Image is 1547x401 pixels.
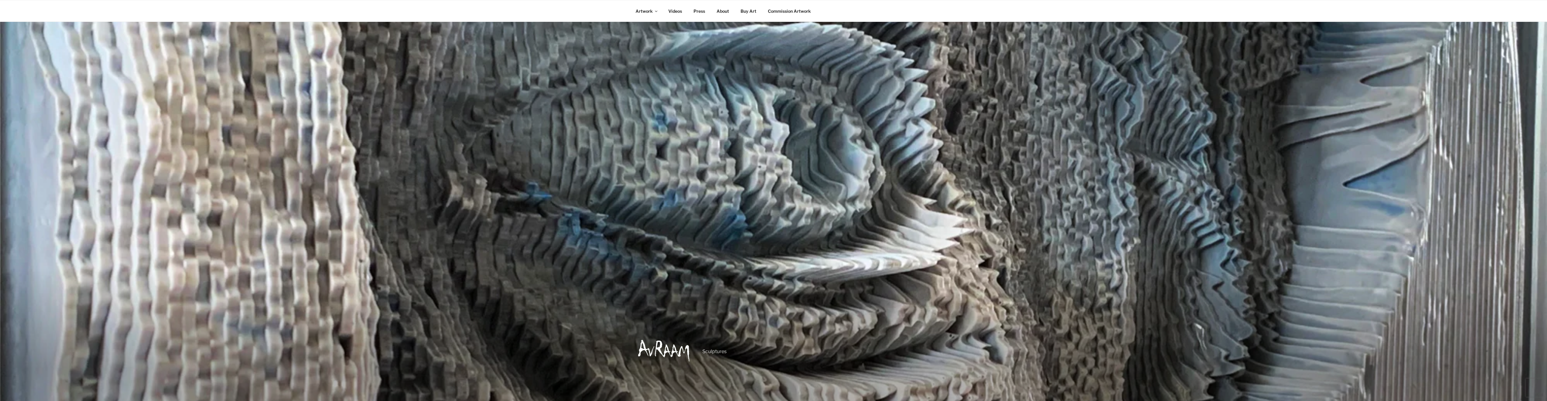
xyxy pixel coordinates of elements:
[735,4,762,19] a: Buy Art
[711,4,734,19] a: About
[630,4,917,19] nav: Top Menu
[763,4,816,19] a: Commission Artwork
[688,4,711,19] a: Press
[702,348,727,355] p: Sculptures
[663,4,687,19] a: Videos
[630,4,662,19] a: Artwork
